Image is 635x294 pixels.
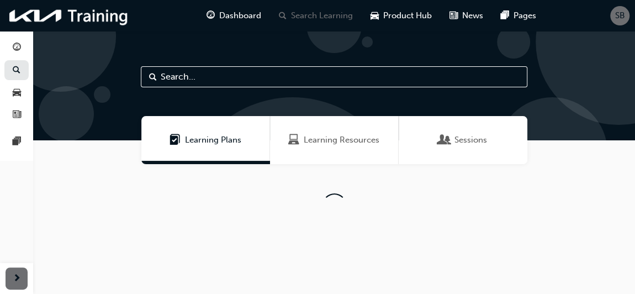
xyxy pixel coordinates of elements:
[13,66,20,76] span: search-icon
[13,88,21,98] span: car-icon
[270,116,399,164] a: Learning ResourcesLearning Resources
[462,9,483,22] span: News
[291,9,353,22] span: Search Learning
[149,71,157,83] span: Search
[501,9,509,23] span: pages-icon
[185,134,241,146] span: Learning Plans
[288,134,299,146] span: Learning Resources
[141,66,527,87] input: Search...
[6,4,133,27] img: kia-training
[219,9,261,22] span: Dashboard
[441,4,492,27] a: news-iconNews
[615,9,625,22] span: SB
[610,6,629,25] button: SB
[371,9,379,23] span: car-icon
[492,4,545,27] a: pages-iconPages
[170,134,181,146] span: Learning Plans
[198,4,270,27] a: guage-iconDashboard
[270,4,362,27] a: search-iconSearch Learning
[383,9,432,22] span: Product Hub
[399,116,527,164] a: SessionsSessions
[362,4,441,27] a: car-iconProduct Hub
[13,111,21,120] span: news-icon
[514,9,536,22] span: Pages
[304,134,379,146] span: Learning Resources
[279,9,287,23] span: search-icon
[13,43,21,53] span: guage-icon
[454,134,487,146] span: Sessions
[207,9,215,23] span: guage-icon
[141,116,270,164] a: Learning PlansLearning Plans
[449,9,458,23] span: news-icon
[439,134,450,146] span: Sessions
[13,272,21,286] span: next-icon
[13,137,21,147] span: pages-icon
